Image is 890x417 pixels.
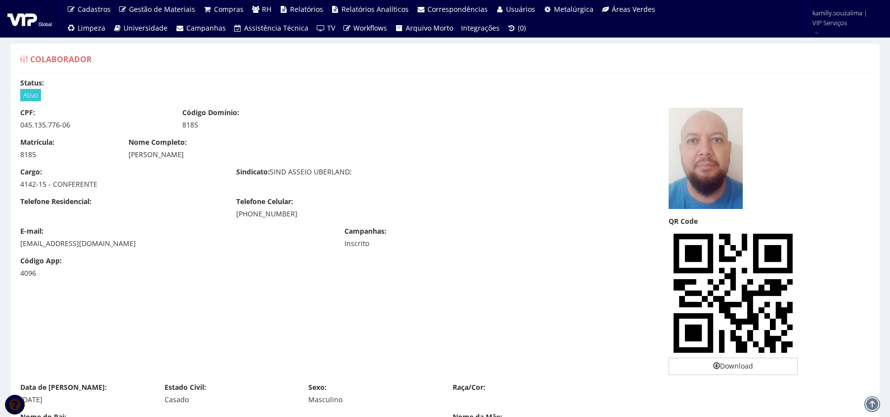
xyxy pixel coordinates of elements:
div: 8185 [182,120,330,130]
span: Metalúrgica [554,4,593,14]
span: Cadastros [78,4,111,14]
span: kamilly.souzalima | VIP Serviços [812,8,877,28]
span: (0) [518,23,526,33]
div: [PHONE_NUMBER] [236,209,437,219]
label: Sindicato: [236,167,270,177]
span: Colaborador [30,54,92,65]
img: 8P+b3PCDBPsn8Njbu4AQeIOECTuAEHiDhAk7gBB4g4QJO4AQeIOECTuAEHiDhAk7gBB4g4QJO4AQeIOECTuAEHiDhAk7gBB4g... [669,229,798,358]
div: 4142-15 - CONFERENTE [20,179,221,189]
span: Relatórios Analíticos [341,4,409,14]
img: captura-de-tela-2025-09-10-144046-175752700968c1bbe1ea001.png [669,108,743,209]
div: Casado [165,395,294,405]
a: Arquivo Morto [391,19,457,38]
label: CPF: [20,108,35,118]
div: Inscrito [344,239,492,249]
a: Universidade [109,19,172,38]
div: 045.135.776-06 [20,120,168,130]
label: Estado Civil: [165,382,206,392]
div: SIND ASSEIO UBERLAND; [229,167,445,179]
div: Masculino [308,395,438,405]
div: [EMAIL_ADDRESS][DOMAIN_NAME] [20,239,330,249]
div: [PERSON_NAME] [128,150,546,160]
div: [DATE] [20,395,150,405]
span: Limpeza [78,23,105,33]
label: Código Domínio: [182,108,239,118]
label: Status: [20,78,44,88]
span: Compras [214,4,244,14]
label: Data de [PERSON_NAME]: [20,382,107,392]
div: 4096 [20,268,114,278]
div: 8185 [20,150,114,160]
a: TV [312,19,339,38]
span: Assistência Técnica [244,23,308,33]
span: Arquivo Morto [406,23,453,33]
span: TV [327,23,335,33]
label: Telefone Celular: [236,197,293,207]
a: Integrações [457,19,504,38]
span: Relatórios [290,4,323,14]
span: Ativo [20,89,41,101]
a: Assistência Técnica [230,19,313,38]
label: Código App: [20,256,62,266]
label: Raça/Cor: [453,382,485,392]
span: Correspondências [427,4,488,14]
span: Workflows [353,23,387,33]
span: Integrações [461,23,500,33]
a: Campanhas [171,19,230,38]
span: Campanhas [186,23,226,33]
span: RH [262,4,271,14]
span: Áreas Verdes [612,4,655,14]
label: Matrícula: [20,137,54,147]
label: Nome Completo: [128,137,187,147]
a: Workflows [339,19,391,38]
span: Gestão de Materiais [129,4,195,14]
label: QR Code [669,216,698,226]
span: Usuários [506,4,535,14]
a: (0) [504,19,530,38]
label: Sexo: [308,382,327,392]
a: Download [669,358,798,375]
label: Campanhas: [344,226,386,236]
label: E-mail: [20,226,43,236]
label: Telefone Residencial: [20,197,91,207]
a: Limpeza [63,19,109,38]
span: Universidade [124,23,168,33]
label: Cargo: [20,167,42,177]
img: logo [7,11,52,26]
